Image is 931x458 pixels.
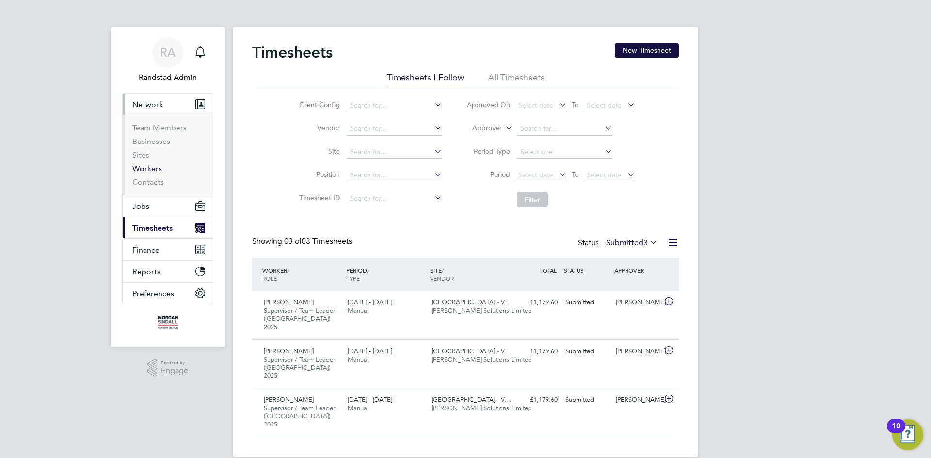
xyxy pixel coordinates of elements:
span: [GEOGRAPHIC_DATA] - V… [432,347,511,355]
button: Jobs [123,195,213,217]
a: Sites [132,150,149,159]
label: Approver [458,124,502,133]
span: / [442,267,444,274]
span: [PERSON_NAME] [264,395,314,404]
label: Timesheet ID [296,193,340,202]
button: Reports [123,261,213,282]
a: Go to home page [122,314,213,330]
span: Network [132,100,163,109]
a: Team Members [132,123,187,132]
div: APPROVER [612,262,662,279]
span: 03 of [284,237,302,246]
input: Search for... [347,169,442,182]
span: To [569,168,581,181]
img: morgansindallpropertyservices-logo-retina.png [156,314,179,330]
a: Businesses [132,137,170,146]
div: STATUS [562,262,612,279]
span: Engage [161,367,188,375]
span: [DATE] - [DATE] [348,395,392,404]
span: Preferences [132,289,174,298]
span: Powered by [161,359,188,367]
label: Approved On [466,100,510,109]
label: Submitted [606,238,658,248]
span: Select date [587,101,622,110]
div: [PERSON_NAME] [612,392,662,408]
button: Filter [517,192,548,207]
a: Contacts [132,177,164,187]
span: Supervisor / Team Leader ([GEOGRAPHIC_DATA]) 2025 [264,355,335,380]
span: Manual [348,355,369,363]
span: [PERSON_NAME] Solutions Limited [432,404,532,412]
a: RARandstad Admin [122,37,213,83]
input: Search for... [347,145,442,159]
span: [DATE] - [DATE] [348,347,392,355]
span: ROLE [262,274,277,282]
span: Randstad Admin [122,72,213,83]
span: [DATE] - [DATE] [348,298,392,306]
label: Site [296,147,340,156]
span: TOTAL [539,267,557,274]
span: Select date [518,171,553,179]
span: 3 [643,238,648,248]
span: Timesheets [132,223,173,233]
input: Search for... [347,192,442,205]
li: All Timesheets [488,72,545,89]
input: Search for... [347,122,442,136]
button: Open Resource Center, 10 new notifications [892,419,923,450]
span: / [367,267,369,274]
div: Submitted [562,295,612,311]
label: Client Config [296,100,340,109]
span: Finance [132,245,160,254]
label: Position [296,170,340,179]
span: Supervisor / Team Leader ([GEOGRAPHIC_DATA]) 2025 [264,306,335,331]
span: Manual [348,404,369,412]
div: Submitted [562,392,612,408]
nav: Main navigation [111,27,225,347]
div: WORKER [260,262,344,287]
span: Manual [348,306,369,315]
div: Showing [252,237,354,247]
div: Network [123,115,213,195]
span: To [569,98,581,111]
button: Timesheets [123,217,213,238]
a: Powered byEngage [147,359,189,377]
a: Workers [132,164,162,173]
span: [PERSON_NAME] [264,298,314,306]
div: [PERSON_NAME] [612,344,662,360]
span: [GEOGRAPHIC_DATA] - V… [432,395,511,404]
label: Period [466,170,510,179]
div: [PERSON_NAME] [612,295,662,311]
span: Reports [132,267,161,276]
input: Search for... [517,122,612,136]
button: Network [123,94,213,115]
label: Vendor [296,124,340,132]
span: Select date [587,171,622,179]
h2: Timesheets [252,43,333,62]
div: Submitted [562,344,612,360]
input: Search for... [347,99,442,112]
span: [PERSON_NAME] [264,347,314,355]
span: RA [160,46,176,59]
label: Period Type [466,147,510,156]
div: SITE [428,262,512,287]
span: VENDOR [430,274,454,282]
span: Select date [518,101,553,110]
div: £1,179.60 [511,295,562,311]
span: [PERSON_NAME] Solutions Limited [432,355,532,363]
div: PERIOD [344,262,428,287]
span: Supervisor / Team Leader ([GEOGRAPHIC_DATA]) 2025 [264,404,335,428]
div: £1,179.60 [511,344,562,360]
span: Jobs [132,202,149,211]
div: 10 [892,426,900,439]
button: Preferences [123,283,213,304]
button: Finance [123,239,213,260]
span: 03 Timesheets [284,237,352,246]
span: TYPE [346,274,360,282]
span: / [287,267,289,274]
input: Select one [517,145,612,159]
li: Timesheets I Follow [387,72,464,89]
button: New Timesheet [615,43,679,58]
span: [GEOGRAPHIC_DATA] - V… [432,298,511,306]
div: £1,179.60 [511,392,562,408]
div: Status [578,237,659,250]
